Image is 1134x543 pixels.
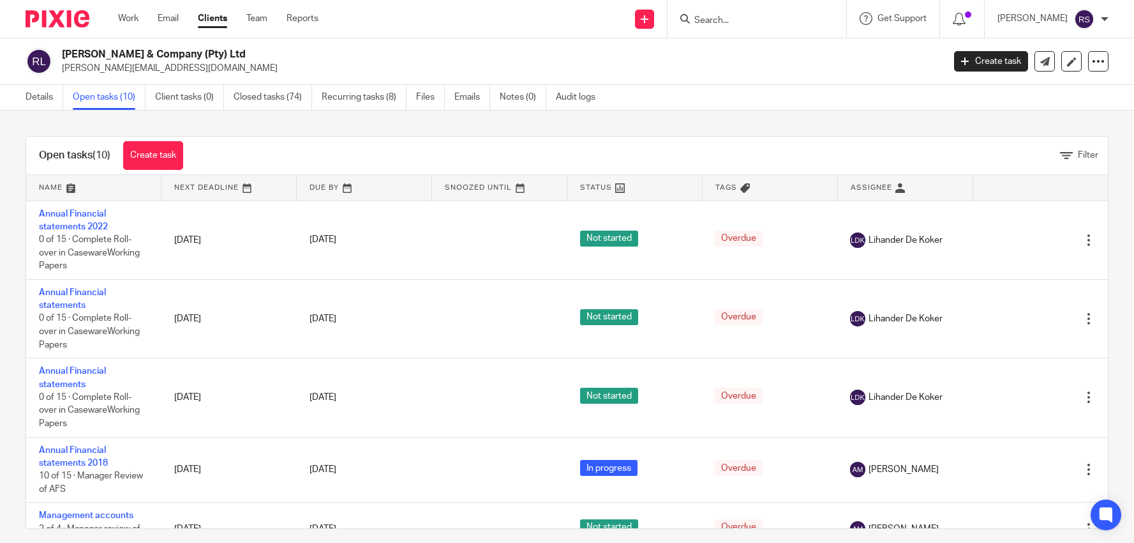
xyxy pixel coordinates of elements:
[198,12,227,25] a: Clients
[39,471,143,494] span: 10 of 15 · Manager Review of AFS
[310,393,336,402] span: [DATE]
[161,201,297,279] td: [DATE]
[715,231,763,247] span: Overdue
[287,12,318,25] a: Reports
[310,236,336,245] span: [DATE]
[93,150,110,160] span: (10)
[26,10,89,27] img: Pixie
[850,521,865,537] img: svg%3E
[39,367,106,388] a: Annual Financial statements
[118,12,138,25] a: Work
[161,279,297,358] td: [DATE]
[997,12,1068,25] p: [PERSON_NAME]
[39,235,140,270] span: 0 of 15 · Complete Roll-over in CasewareWorking Papers
[580,309,638,325] span: Not started
[73,85,145,110] a: Open tasks (10)
[869,234,943,247] span: Lihander De Koker
[39,149,110,162] h1: Open tasks
[26,85,63,110] a: Details
[556,85,605,110] a: Audit logs
[715,184,737,191] span: Tags
[580,231,638,247] span: Not started
[155,85,224,110] a: Client tasks (0)
[62,62,935,75] p: [PERSON_NAME][EMAIL_ADDRESS][DOMAIN_NAME]
[39,314,140,349] span: 0 of 15 · Complete Roll-over in CasewareWorking Papers
[39,288,106,310] a: Annual Financial statements
[234,85,312,110] a: Closed tasks (74)
[26,48,52,75] img: svg%3E
[580,460,638,476] span: In progress
[500,85,546,110] a: Notes (0)
[850,462,865,477] img: svg%3E
[954,51,1028,72] a: Create task
[39,511,133,520] a: Management accounts
[580,184,612,191] span: Status
[869,391,943,404] span: Lihander De Koker
[850,390,865,405] img: svg%3E
[1074,9,1094,29] img: svg%3E
[62,48,760,61] h2: [PERSON_NAME] & Company (Pty) Ltd
[123,141,183,170] a: Create task
[580,388,638,404] span: Not started
[869,463,939,476] span: [PERSON_NAME]
[310,524,336,533] span: [DATE]
[454,85,490,110] a: Emails
[310,314,336,323] span: [DATE]
[693,15,808,27] input: Search
[877,14,927,23] span: Get Support
[1078,151,1098,160] span: Filter
[715,519,763,535] span: Overdue
[39,210,108,231] a: Annual Financial statements 2022
[580,519,638,535] span: Not started
[322,85,407,110] a: Recurring tasks (8)
[158,12,179,25] a: Email
[715,309,763,325] span: Overdue
[416,85,445,110] a: Files
[869,312,943,325] span: Lihander De Koker
[39,446,108,468] a: Annual Financial statements 2018
[869,523,939,535] span: [PERSON_NAME]
[39,393,140,428] span: 0 of 15 · Complete Roll-over in CasewareWorking Papers
[445,184,512,191] span: Snoozed Until
[715,460,763,476] span: Overdue
[715,388,763,404] span: Overdue
[850,233,865,248] img: svg%3E
[850,311,865,326] img: svg%3E
[161,437,297,503] td: [DATE]
[310,465,336,474] span: [DATE]
[246,12,267,25] a: Team
[161,358,297,437] td: [DATE]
